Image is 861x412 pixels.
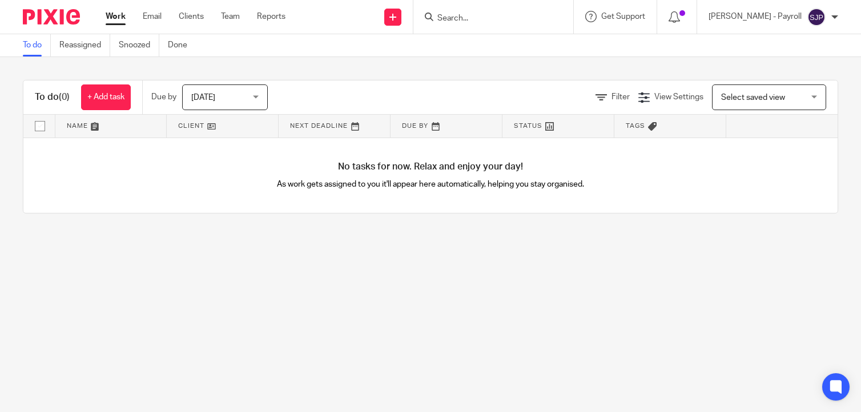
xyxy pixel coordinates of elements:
[81,84,131,110] a: + Add task
[257,11,285,22] a: Reports
[23,34,51,56] a: To do
[59,34,110,56] a: Reassigned
[179,11,204,22] a: Clients
[143,11,162,22] a: Email
[709,11,802,22] p: [PERSON_NAME] - Payroll
[436,14,539,24] input: Search
[23,9,80,25] img: Pixie
[601,13,645,21] span: Get Support
[221,11,240,22] a: Team
[721,94,785,102] span: Select saved view
[654,93,703,101] span: View Settings
[626,123,645,129] span: Tags
[227,179,634,190] p: As work gets assigned to you it'll appear here automatically, helping you stay organised.
[59,92,70,102] span: (0)
[151,91,176,103] p: Due by
[106,11,126,22] a: Work
[191,94,215,102] span: [DATE]
[23,161,838,173] h4: No tasks for now. Relax and enjoy your day!
[35,91,70,103] h1: To do
[611,93,630,101] span: Filter
[807,8,826,26] img: svg%3E
[168,34,196,56] a: Done
[119,34,159,56] a: Snoozed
